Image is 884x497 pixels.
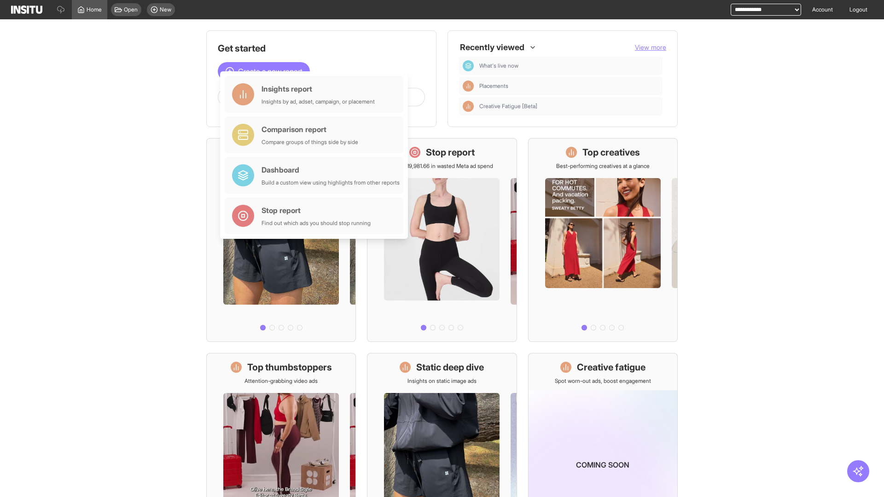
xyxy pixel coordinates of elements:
div: Build a custom view using highlights from other reports [262,179,400,186]
p: Attention-grabbing video ads [244,377,318,385]
h1: Stop report [426,146,475,159]
span: View more [635,43,666,51]
span: Placements [479,82,659,90]
a: Stop reportSave £19,981.66 in wasted Meta ad spend [367,138,517,342]
h1: Get started [218,42,425,55]
div: Insights report [262,83,375,94]
h1: Top thumbstoppers [247,361,332,374]
span: Create a new report [238,66,302,77]
a: What's live nowSee all active ads instantly [206,138,356,342]
div: Dashboard [463,60,474,71]
p: Save £19,981.66 in wasted Meta ad spend [390,162,493,170]
p: Best-performing creatives at a glance [556,162,650,170]
div: Comparison report [262,124,358,135]
div: Compare groups of things side by side [262,139,358,146]
button: View more [635,43,666,52]
div: Insights by ad, adset, campaign, or placement [262,98,375,105]
div: Find out which ads you should stop running [262,220,371,227]
a: Top creativesBest-performing creatives at a glance [528,138,678,342]
span: Open [124,6,138,13]
div: Insights [463,81,474,92]
span: Home [87,6,102,13]
h1: Static deep dive [416,361,484,374]
span: Creative Fatigue [Beta] [479,103,659,110]
span: Placements [479,82,508,90]
button: Create a new report [218,62,310,81]
span: Creative Fatigue [Beta] [479,103,537,110]
p: Insights on static image ads [407,377,477,385]
span: New [160,6,171,13]
h1: Top creatives [582,146,640,159]
span: What's live now [479,62,659,69]
span: What's live now [479,62,518,69]
img: Logo [11,6,42,14]
div: Insights [463,101,474,112]
div: Stop report [262,205,371,216]
div: Dashboard [262,164,400,175]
